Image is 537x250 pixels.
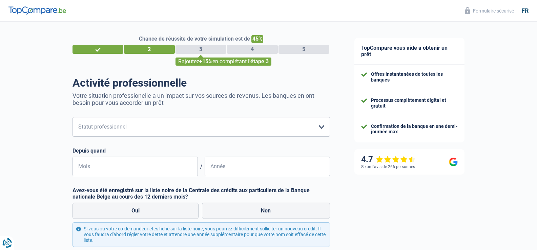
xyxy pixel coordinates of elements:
[175,58,271,66] div: Rajoutez en complétant l'
[199,58,212,65] span: +15%
[461,5,518,16] button: Formulaire sécurisé
[250,58,269,65] span: étape 3
[361,155,416,164] div: 4.7
[124,45,175,54] div: 2
[361,164,415,169] div: Selon l’avis de 266 personnes
[73,222,330,247] div: Si vous ou votre co-demandeur êtes fiché sur la liste noire, vous pourrez difficilement sollicite...
[73,203,199,219] label: Oui
[202,203,330,219] label: Non
[371,71,458,83] div: Offres instantanées de toutes les banques
[8,6,66,15] img: TopCompare Logo
[371,97,458,109] div: Processus complètement digital et gratuit
[251,35,263,43] span: 45%
[175,45,226,54] div: 3
[278,45,329,54] div: 5
[354,38,464,65] div: TopCompare vous aide à obtenir un prêt
[227,45,278,54] div: 4
[371,123,458,135] div: Confirmation de la banque en une demi-journée max
[73,76,330,89] h1: Activité professionnelle
[73,147,330,154] label: Depuis quand
[73,157,198,176] input: MM
[198,163,205,170] span: /
[521,7,529,15] div: fr
[139,36,250,42] span: Chance de réussite de votre simulation est de
[73,92,330,106] p: Votre situation professionelle a un impact sur vos sources de revenus. Les banques en ont besoin ...
[73,187,330,200] label: Avez-vous été enregistré sur la liste noire de la Centrale des crédits aux particuliers de la Ban...
[205,157,330,176] input: AAAA
[73,45,123,54] div: 1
